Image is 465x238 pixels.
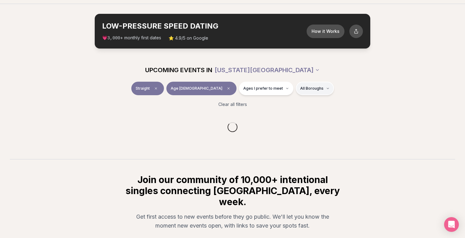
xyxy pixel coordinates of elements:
span: Straight [136,86,150,91]
span: Clear event type filter [152,85,160,92]
h2: LOW-PRESSURE SPEED DATING [102,21,307,31]
div: Open Intercom Messenger [444,217,459,232]
p: Get first access to new events before they go public. We'll let you know the moment new events op... [129,212,336,230]
button: How it Works [307,25,344,38]
button: Clear all filters [215,98,251,111]
span: ⭐ 4.9/5 on Google [169,35,208,41]
span: 3,000 [107,36,120,41]
h2: Join our community of 10,000+ intentional singles connecting [GEOGRAPHIC_DATA], every week. [124,174,341,207]
span: Ages I prefer to meet [243,86,283,91]
button: Ages I prefer to meet [239,82,293,95]
button: StraightClear event type filter [131,82,164,95]
span: All Boroughs [300,86,324,91]
span: UPCOMING EVENTS IN [145,66,212,74]
button: All Boroughs [296,82,334,95]
button: [US_STATE][GEOGRAPHIC_DATA] [215,63,320,77]
span: 💗 + monthly first dates [102,35,161,41]
button: Age [DEMOGRAPHIC_DATA]Clear age [166,82,236,95]
span: Clear age [225,85,232,92]
span: Age [DEMOGRAPHIC_DATA] [171,86,222,91]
